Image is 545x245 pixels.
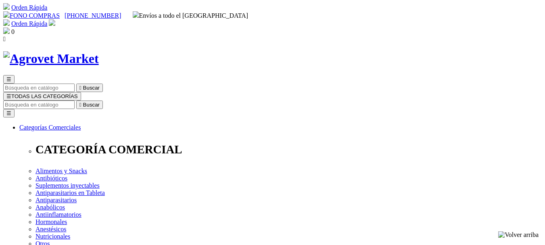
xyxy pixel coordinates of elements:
[3,12,60,19] a: FONO COMPRAS
[498,231,539,239] img: Volver arriba
[35,226,66,232] a: Anestésicos
[35,197,77,203] a: Antiparasitarios
[3,36,6,42] i: 
[35,204,65,211] a: Anabólicos
[76,101,103,109] button:  Buscar
[19,124,81,131] a: Categorías Comerciales
[133,11,139,18] img: delivery-truck.svg
[35,182,100,189] a: Suplementos inyectables
[83,102,100,108] span: Buscar
[3,84,75,92] input: Buscar
[11,4,47,11] a: Orden Rápida
[65,12,121,19] a: [PHONE_NUMBER]
[3,75,15,84] button: ☰
[83,85,100,91] span: Buscar
[76,84,103,92] button:  Buscar
[3,27,10,34] img: shopping-bag.svg
[79,102,81,108] i: 
[35,189,105,196] a: Antiparasitarios en Tableta
[35,218,67,225] a: Hormonales
[3,109,15,117] button: ☰
[35,175,67,182] a: Antibióticos
[3,11,10,18] img: phone.svg
[49,20,55,27] a: Acceda a su cuenta de cliente
[35,233,70,240] a: Nutricionales
[3,51,99,66] img: Agrovet Market
[79,85,81,91] i: 
[35,168,87,174] a: Alimentos y Snacks
[3,19,10,26] img: shopping-cart.svg
[3,92,81,101] button: ☰TODAS LAS CATEGORÍAS
[3,101,75,109] input: Buscar
[11,28,15,35] span: 0
[133,12,248,19] span: Envíos a todo el [GEOGRAPHIC_DATA]
[3,3,10,10] img: shopping-cart.svg
[11,20,47,27] a: Orden Rápida
[35,211,81,218] a: Antiinflamatorios
[49,19,55,26] img: user.svg
[6,76,11,82] span: ☰
[35,143,542,156] p: CATEGORÍA COMERCIAL
[6,93,11,99] span: ☰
